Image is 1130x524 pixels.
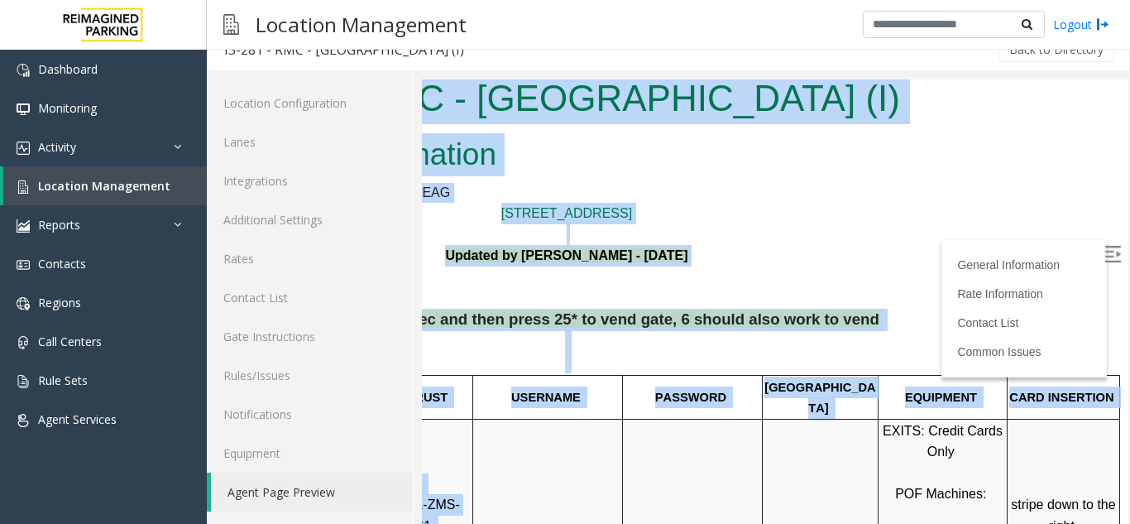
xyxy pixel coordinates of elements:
span: Location Management [38,178,170,194]
span: Rule Sets [38,373,88,388]
a: Rules/Issues [207,356,413,395]
img: 'icon' [17,142,30,155]
a: Location Configuration [207,84,413,123]
a: Integrations [207,161,413,200]
a: Rates [207,239,413,278]
img: 'icon' [17,64,30,77]
span: Dashboard [38,61,98,77]
span: Reports [38,217,80,233]
h3: Location Management [247,4,475,45]
img: Open/Close Sidebar Menu [682,166,699,183]
span: Contacts [38,256,86,272]
a: Contact List [535,237,596,250]
a: Agent Page Preview [211,473,413,512]
span: stripe down to the right [589,418,697,454]
span: EXITS: Credit Cards Only [461,344,584,380]
div: I3-281 - RMC - [GEOGRAPHIC_DATA] (I) [224,39,464,60]
span: [GEOGRAPHIC_DATA] [342,301,453,336]
a: Notifications [207,395,413,434]
img: 'icon' [17,375,30,388]
a: Lanes [207,123,413,161]
span: Regions [38,295,81,310]
span: CARD INSERTION [587,311,692,324]
a: Equipment [207,434,413,473]
span: Call Centers [38,334,102,349]
img: 'icon' [17,414,30,427]
img: pageIcon [223,4,239,45]
img: 'icon' [17,336,30,349]
a: Logout [1053,16,1109,33]
font: Updated by [PERSON_NAME] - [DATE] [23,169,266,183]
a: Contact List [207,278,413,317]
a: [STREET_ADDRESS] [79,127,210,141]
img: 'icon' [17,219,30,233]
a: Gate Instructions [207,317,413,356]
span: Agent Services [38,411,117,427]
span: PASSWORD [233,311,304,324]
img: 'icon' [17,297,30,310]
a: Location Management [3,166,207,205]
img: 'icon' [17,103,30,116]
span: Activity [38,139,76,155]
span: USERNAME [89,311,159,324]
img: 'icon' [17,258,30,272]
img: logout [1096,16,1109,33]
a: General Information [535,179,638,192]
button: Back to Directory [998,37,1114,62]
a: Common Issues [535,266,619,279]
span: POF Machines: [473,407,564,421]
a: Additional Settings [207,200,413,239]
span: Monitoring [38,100,97,116]
span: EQUIPMENT [483,311,555,324]
a: Rate Information [535,208,621,221]
img: 'icon' [17,180,30,194]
